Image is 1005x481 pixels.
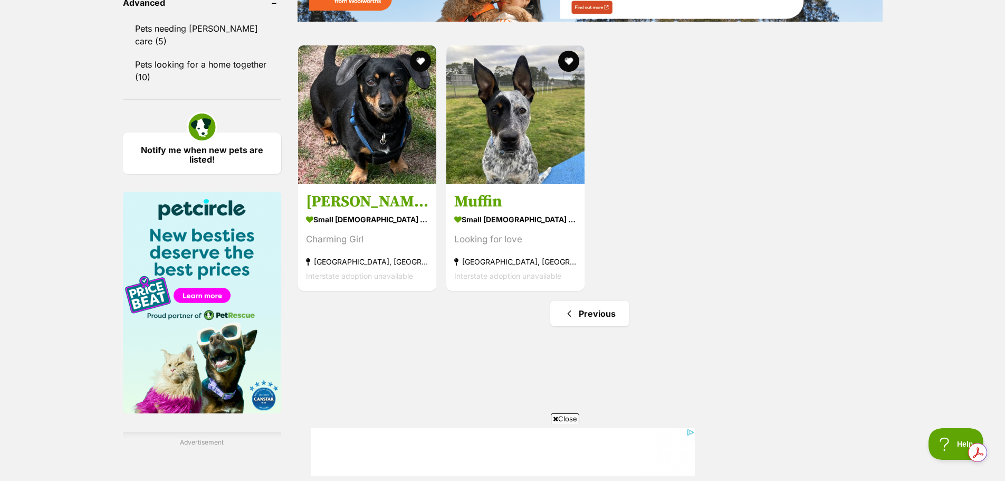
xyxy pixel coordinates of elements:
strong: [GEOGRAPHIC_DATA], [GEOGRAPHIC_DATA] [454,254,577,268]
h3: [PERSON_NAME] [306,191,428,211]
div: Looking for love [454,232,577,246]
img: Muffin - Heeler Dog [446,45,585,184]
button: favourite [410,51,431,72]
nav: Pagination [297,301,883,326]
a: Muffin small [DEMOGRAPHIC_DATA] Dog Looking for love [GEOGRAPHIC_DATA], [GEOGRAPHIC_DATA] Interst... [446,183,585,290]
img: Pet Circle promo banner [123,192,281,413]
div: Charming Girl [306,232,428,246]
span: Interstate adoption unavailable [306,271,413,280]
strong: [GEOGRAPHIC_DATA], [GEOGRAPHIC_DATA] [306,254,428,268]
span: Interstate adoption unavailable [454,271,561,280]
strong: small [DEMOGRAPHIC_DATA] Dog [306,211,428,227]
a: Pets needing [PERSON_NAME] care (5) [123,17,281,52]
iframe: Help Scout Beacon - Open [929,428,984,460]
a: Notify me when new pets are listed! [123,133,281,174]
span: Close [551,413,579,424]
button: favourite [558,51,579,72]
a: Previous page [550,301,629,326]
a: Pets looking for a home together (10) [123,53,281,88]
iframe: Advertisement [311,428,695,476]
strong: small [DEMOGRAPHIC_DATA] Dog [454,211,577,227]
a: [PERSON_NAME] small [DEMOGRAPHIC_DATA] Dog Charming Girl [GEOGRAPHIC_DATA], [GEOGRAPHIC_DATA] Int... [298,183,436,290]
h3: Muffin [454,191,577,211]
img: Frankie - Dachshund (Miniature Smooth Haired) Dog [298,45,436,184]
